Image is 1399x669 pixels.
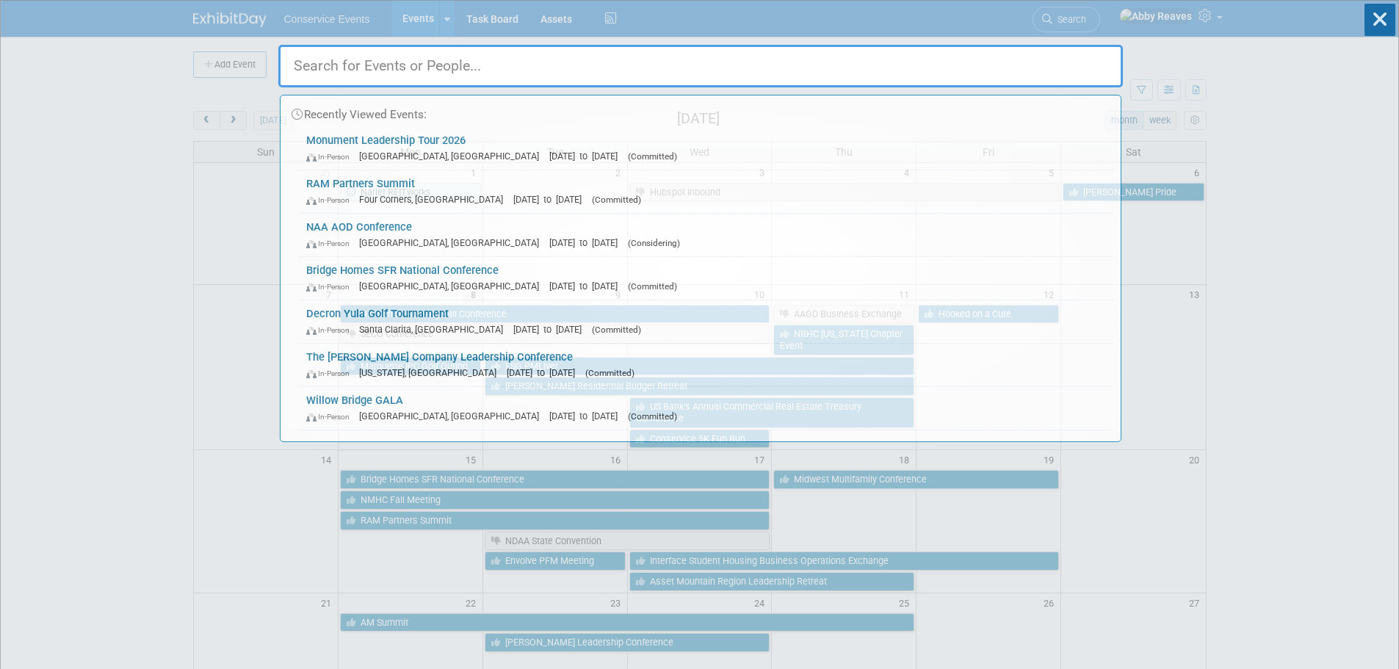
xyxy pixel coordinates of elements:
a: The [PERSON_NAME] Company Leadership Conference In-Person [US_STATE], [GEOGRAPHIC_DATA] [DATE] to... [299,344,1113,386]
a: Monument Leadership Tour 2026 In-Person [GEOGRAPHIC_DATA], [GEOGRAPHIC_DATA] [DATE] to [DATE] (Co... [299,127,1113,170]
span: [GEOGRAPHIC_DATA], [GEOGRAPHIC_DATA] [359,151,546,162]
span: (Considering) [628,238,680,248]
span: [GEOGRAPHIC_DATA], [GEOGRAPHIC_DATA] [359,237,546,248]
a: NAA AOD Conference In-Person [GEOGRAPHIC_DATA], [GEOGRAPHIC_DATA] [DATE] to [DATE] (Considering) [299,214,1113,256]
span: (Committed) [628,281,677,292]
div: Recently Viewed Events: [288,95,1113,127]
span: [DATE] to [DATE] [549,237,625,248]
span: (Committed) [592,195,641,205]
span: In-Person [306,239,356,248]
span: [DATE] to [DATE] [513,194,589,205]
span: In-Person [306,325,356,335]
input: Search for Events or People... [278,45,1123,87]
span: [GEOGRAPHIC_DATA], [GEOGRAPHIC_DATA] [359,281,546,292]
span: (Committed) [628,411,677,422]
a: Decron Yula Golf Tournament In-Person Santa Clarita, [GEOGRAPHIC_DATA] [DATE] to [DATE] (Committed) [299,300,1113,343]
span: In-Person [306,195,356,205]
span: (Committed) [628,151,677,162]
span: (Committed) [585,368,635,378]
a: Willow Bridge GALA In-Person [GEOGRAPHIC_DATA], [GEOGRAPHIC_DATA] [DATE] to [DATE] (Committed) [299,387,1113,430]
span: Four Corners, [GEOGRAPHIC_DATA] [359,194,510,205]
span: [DATE] to [DATE] [549,151,625,162]
span: In-Person [306,282,356,292]
span: Santa Clarita, [GEOGRAPHIC_DATA] [359,324,510,335]
span: [GEOGRAPHIC_DATA], [GEOGRAPHIC_DATA] [359,411,546,422]
span: [DATE] to [DATE] [507,367,582,378]
span: [DATE] to [DATE] [549,411,625,422]
span: [DATE] to [DATE] [513,324,589,335]
span: In-Person [306,152,356,162]
span: In-Person [306,412,356,422]
span: [DATE] to [DATE] [549,281,625,292]
span: [US_STATE], [GEOGRAPHIC_DATA] [359,367,504,378]
a: RAM Partners Summit In-Person Four Corners, [GEOGRAPHIC_DATA] [DATE] to [DATE] (Committed) [299,170,1113,213]
span: In-Person [306,369,356,378]
a: Bridge Homes SFR National Conference In-Person [GEOGRAPHIC_DATA], [GEOGRAPHIC_DATA] [DATE] to [DA... [299,257,1113,300]
span: (Committed) [592,325,641,335]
